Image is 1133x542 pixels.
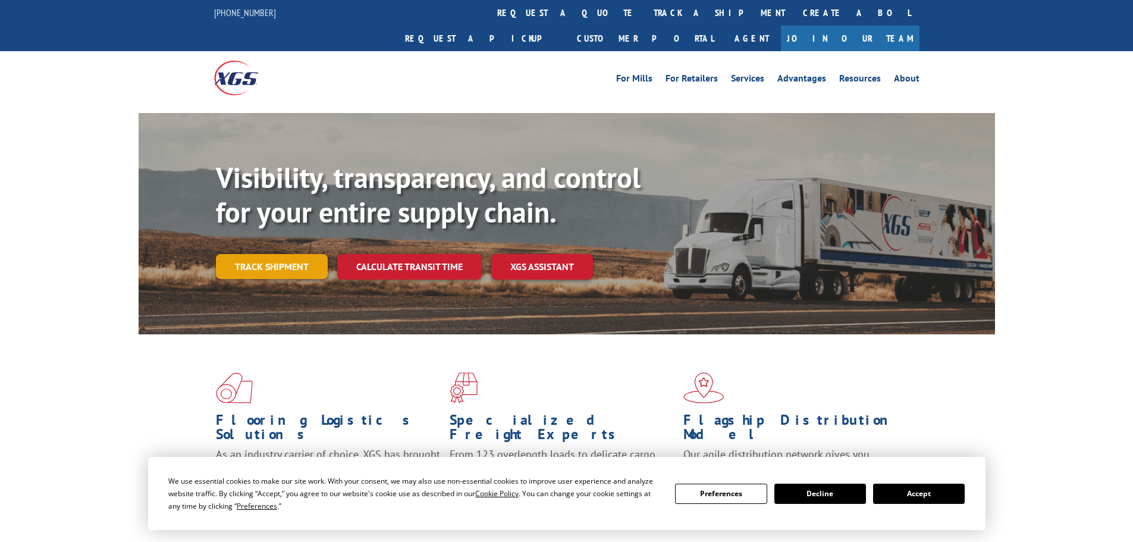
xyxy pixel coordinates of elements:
[216,254,328,279] a: Track shipment
[616,74,652,87] a: For Mills
[396,26,568,51] a: Request a pickup
[774,484,866,504] button: Decline
[216,372,253,403] img: xgs-icon-total-supply-chain-intelligence-red
[839,74,881,87] a: Resources
[475,488,519,499] span: Cookie Policy
[337,254,482,280] a: Calculate transit time
[894,74,919,87] a: About
[683,413,908,447] h1: Flagship Distribution Model
[683,372,724,403] img: xgs-icon-flagship-distribution-model-red
[450,372,478,403] img: xgs-icon-focused-on-flooring-red
[568,26,723,51] a: Customer Portal
[731,74,764,87] a: Services
[216,447,440,490] span: As an industry carrier of choice, XGS has brought innovation and dedication to flooring logistics...
[491,254,593,280] a: XGS ASSISTANT
[666,74,718,87] a: For Retailers
[873,484,965,504] button: Accept
[781,26,919,51] a: Join Our Team
[237,501,277,511] span: Preferences
[683,447,902,475] span: Our agile distribution network gives you nationwide inventory management on demand.
[216,159,641,230] b: Visibility, transparency, and control for your entire supply chain.
[777,74,826,87] a: Advantages
[214,7,276,18] a: [PHONE_NUMBER]
[168,475,661,512] div: We use essential cookies to make our site work. With your consent, we may also use non-essential ...
[675,484,767,504] button: Preferences
[450,413,674,447] h1: Specialized Freight Experts
[216,413,441,447] h1: Flooring Logistics Solutions
[450,447,674,500] p: From 123 overlength loads to delicate cargo, our experienced staff knows the best way to move you...
[148,457,986,530] div: Cookie Consent Prompt
[723,26,781,51] a: Agent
